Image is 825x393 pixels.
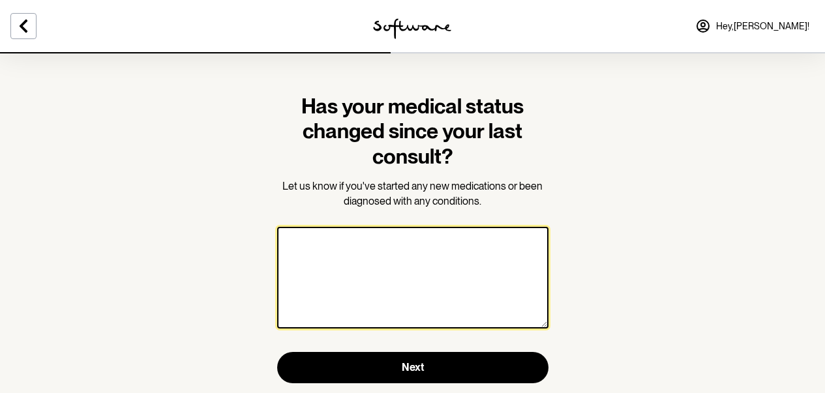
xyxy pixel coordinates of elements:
[687,10,817,42] a: Hey,[PERSON_NAME]!
[277,352,548,383] button: Next
[373,18,451,39] img: software logo
[716,21,809,32] span: Hey, [PERSON_NAME] !
[277,94,548,169] h1: Has your medical status changed since your last consult?
[402,361,424,373] span: Next
[282,180,543,207] span: Let us know if you've started any new medications or been diagnosed with any conditions.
